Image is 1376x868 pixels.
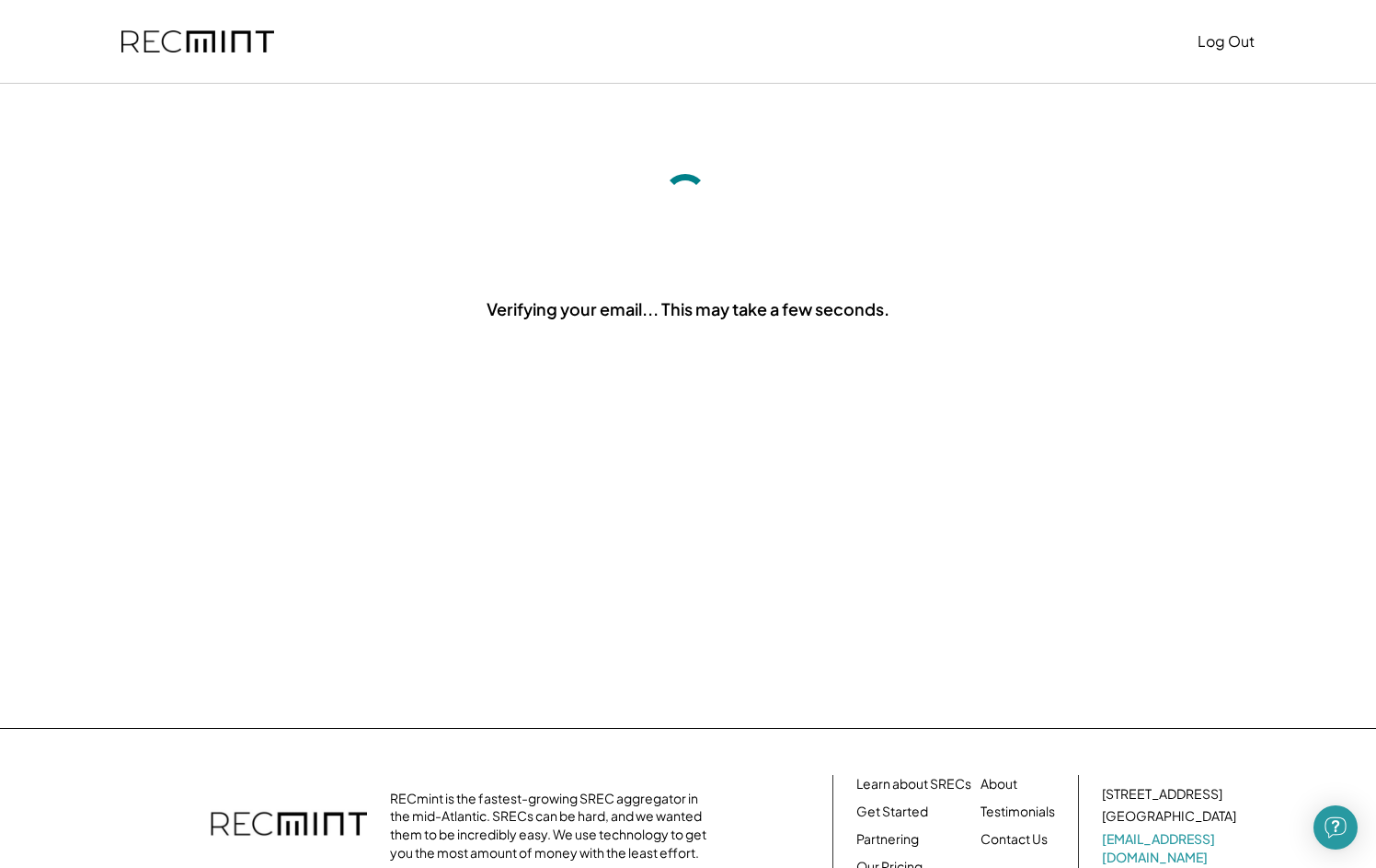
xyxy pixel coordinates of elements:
[390,790,717,862] div: RECmint is the fastest-growing SREC aggregator in the mid-Atlantic. SRECs can be hard, and we wan...
[980,775,1017,793] a: About
[980,803,1055,821] a: Testimonials
[856,775,971,793] a: Learn about SRECs
[1313,805,1358,850] div: Open Intercom Messenger
[980,830,1048,849] a: Contact Us
[856,830,919,849] a: Partnering
[211,793,367,858] img: recmint-logotype%403x.png
[1102,807,1236,826] div: [GEOGRAPHIC_DATA]
[1102,785,1222,804] div: [STREET_ADDRESS]
[1198,23,1255,60] button: Log Out
[121,30,274,53] img: recmint-logotype%403x.png
[856,803,928,821] a: Get Started
[487,297,889,320] div: Verifying your email... This may take a few seconds.
[1102,830,1240,866] a: [EMAIL_ADDRESS][DOMAIN_NAME]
